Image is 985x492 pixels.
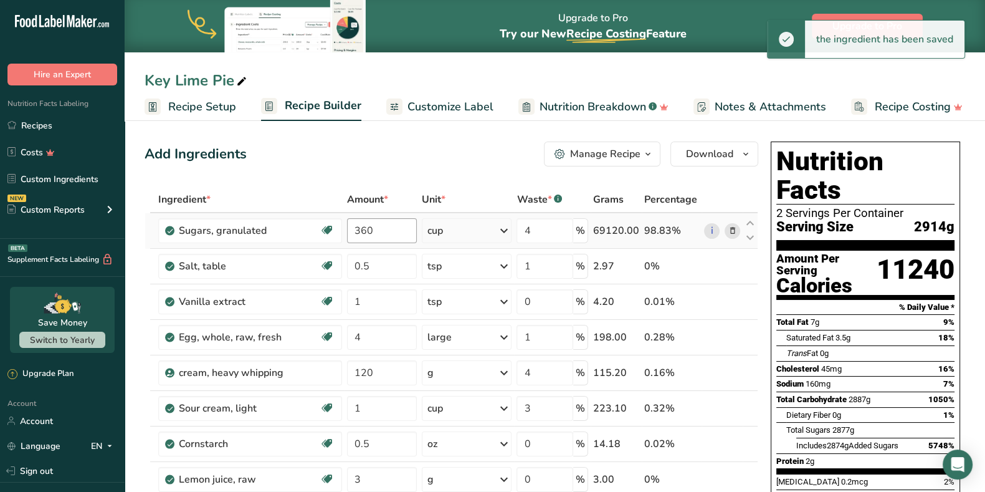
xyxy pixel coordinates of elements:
div: 2 Servings Per Container [776,207,954,219]
span: 3.5g [835,333,850,342]
span: Percentage [644,192,697,207]
a: Customize Label [386,93,493,121]
span: Recipe Setup [168,99,236,115]
a: i [704,223,720,239]
div: Sour cream, light [179,401,320,416]
div: Add Ingredients [145,144,247,165]
span: Total Fat [776,317,809,327]
section: % Daily Value * [776,300,954,315]
div: 0.16% [644,365,699,380]
div: 0% [644,259,699,274]
button: Upgrade to Pro [812,14,923,39]
span: Upgrade to Pro [832,19,902,34]
div: Lemon juice, raw [179,472,320,487]
span: Total Sugars [786,425,830,435]
div: BETA [8,244,27,252]
span: Notes & Attachments [715,99,826,115]
div: Manage Recipe [570,147,640,162]
div: Egg, whole, raw, fresh [179,330,320,345]
div: Vanilla extract [179,294,320,309]
div: cup [427,223,443,238]
span: Recipe Builder [285,97,361,114]
span: Serving Size [776,219,854,235]
div: tsp [427,259,442,274]
span: Fat [786,349,818,358]
div: 198.00 [593,330,639,345]
i: Trans [786,349,807,358]
a: Language [7,435,60,457]
span: 0g [820,349,829,358]
h1: Nutrition Facts [776,147,954,205]
span: Grams [593,192,624,207]
span: Nutrition Breakdown [540,99,646,115]
div: g [427,365,434,380]
span: 2% [944,477,954,486]
span: Cholesterol [776,364,819,374]
div: 0.02% [644,437,699,451]
span: Unit [422,192,445,207]
a: Recipe Builder [261,92,361,122]
div: Upgrade Plan [7,368,74,380]
div: g [427,472,434,487]
div: 14.18 [593,437,639,451]
span: 7% [943,379,954,388]
span: Saturated Fat [786,333,834,342]
div: 3.00 [593,472,639,487]
div: 2.97 [593,259,639,274]
div: Save Money [38,316,87,329]
button: Hire an Expert [7,64,117,85]
span: 1050% [928,395,954,404]
span: 0g [832,410,841,420]
span: Recipe Costing [875,99,951,115]
div: cup [427,401,443,416]
span: 16% [938,364,954,374]
span: Amount [347,192,388,207]
span: 0.2mcg [841,477,868,486]
a: Nutrition Breakdown [518,93,669,121]
div: Waste [516,192,562,207]
a: Notes & Attachments [693,93,826,121]
div: 11240 [877,253,954,295]
div: Amount Per Serving [776,253,877,277]
div: NEW [7,195,26,202]
span: Recipe Costing [566,26,646,41]
div: 0% [644,472,699,487]
span: 45mg [821,364,842,374]
button: Switch to Yearly [19,332,105,348]
div: the ingredient has been saved [805,21,964,58]
span: 1% [943,410,954,420]
div: Key Lime Pie [145,69,249,92]
div: cream, heavy whipping [179,365,335,380]
div: 0.32% [644,401,699,416]
span: 9% [943,317,954,327]
div: Sugars, granulated [179,223,320,238]
div: 4.20 [593,294,639,309]
span: Sodium [776,379,804,388]
span: Protein [776,456,804,466]
span: 2g [806,456,814,466]
span: 2877g [832,425,854,435]
a: Recipe Setup [145,93,236,121]
div: EN [91,438,117,453]
span: Dietary Fiber [786,410,830,420]
span: 160mg [806,379,830,388]
span: 7g [811,317,819,327]
span: 2874g [827,441,849,450]
span: 18% [938,333,954,342]
div: 223.10 [593,401,639,416]
span: Download [686,147,733,162]
span: Total Carbohydrate [776,395,847,404]
span: Customize Label [407,99,493,115]
span: [MEDICAL_DATA] [776,477,839,486]
button: Manage Recipe [544,142,660,166]
div: 98.83% [644,223,699,238]
div: 115.20 [593,365,639,380]
a: Recipe Costing [851,93,963,121]
div: Custom Reports [7,203,85,216]
span: Ingredient [158,192,211,207]
button: Download [670,142,758,166]
div: tsp [427,294,442,309]
div: 69120.00 [593,223,639,238]
div: Calories [776,277,877,295]
span: Try our New Feature [500,26,687,41]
